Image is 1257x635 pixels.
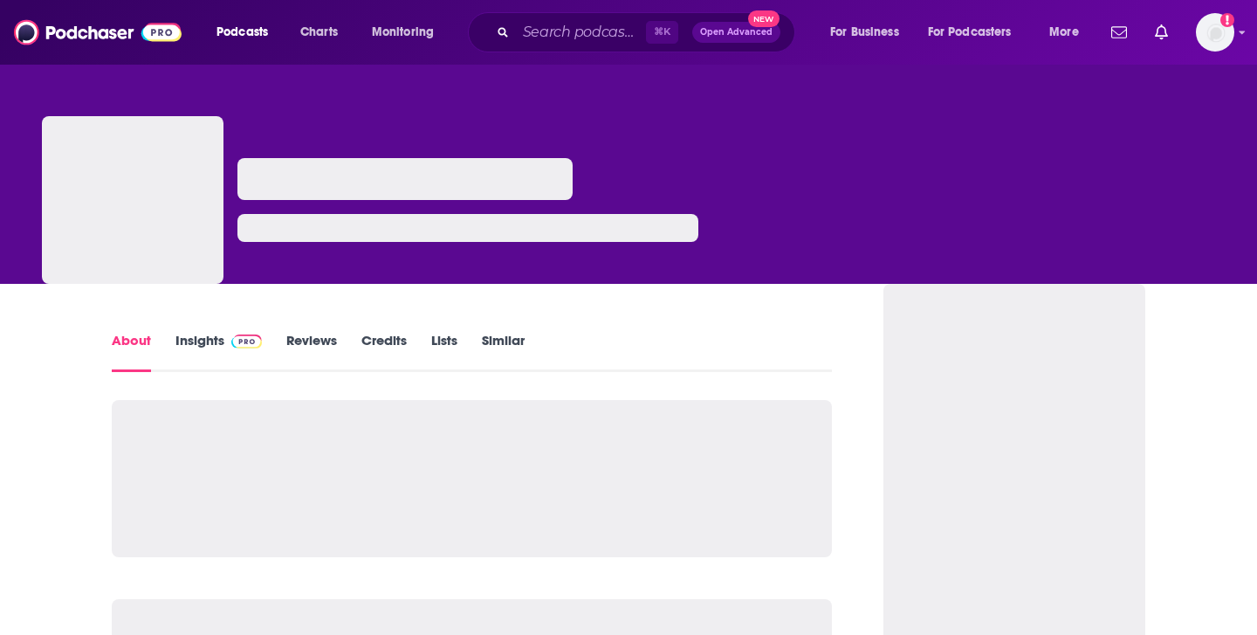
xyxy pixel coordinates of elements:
[482,332,525,372] a: Similar
[289,18,348,46] a: Charts
[286,332,337,372] a: Reviews
[300,20,338,45] span: Charts
[360,18,457,46] button: open menu
[917,18,1037,46] button: open menu
[748,10,780,27] span: New
[361,332,407,372] a: Credits
[112,332,151,372] a: About
[14,16,182,49] img: Podchaser - Follow, Share and Rate Podcasts
[372,20,434,45] span: Monitoring
[216,20,268,45] span: Podcasts
[231,335,262,349] img: Podchaser Pro
[516,18,646,46] input: Search podcasts, credits, & more...
[1037,18,1101,46] button: open menu
[1148,17,1175,47] a: Show notifications dropdown
[175,332,262,372] a: InsightsPodchaser Pro
[646,21,678,44] span: ⌘ K
[692,22,780,43] button: Open AdvancedNew
[1196,13,1234,52] button: Show profile menu
[1049,20,1079,45] span: More
[818,18,921,46] button: open menu
[1220,13,1234,27] svg: Add a profile image
[1196,13,1234,52] img: User Profile
[830,20,899,45] span: For Business
[1104,17,1134,47] a: Show notifications dropdown
[700,28,773,37] span: Open Advanced
[204,18,291,46] button: open menu
[431,332,457,372] a: Lists
[484,12,812,52] div: Search podcasts, credits, & more...
[1196,13,1234,52] span: Logged in as antonettefrontgate
[928,20,1012,45] span: For Podcasters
